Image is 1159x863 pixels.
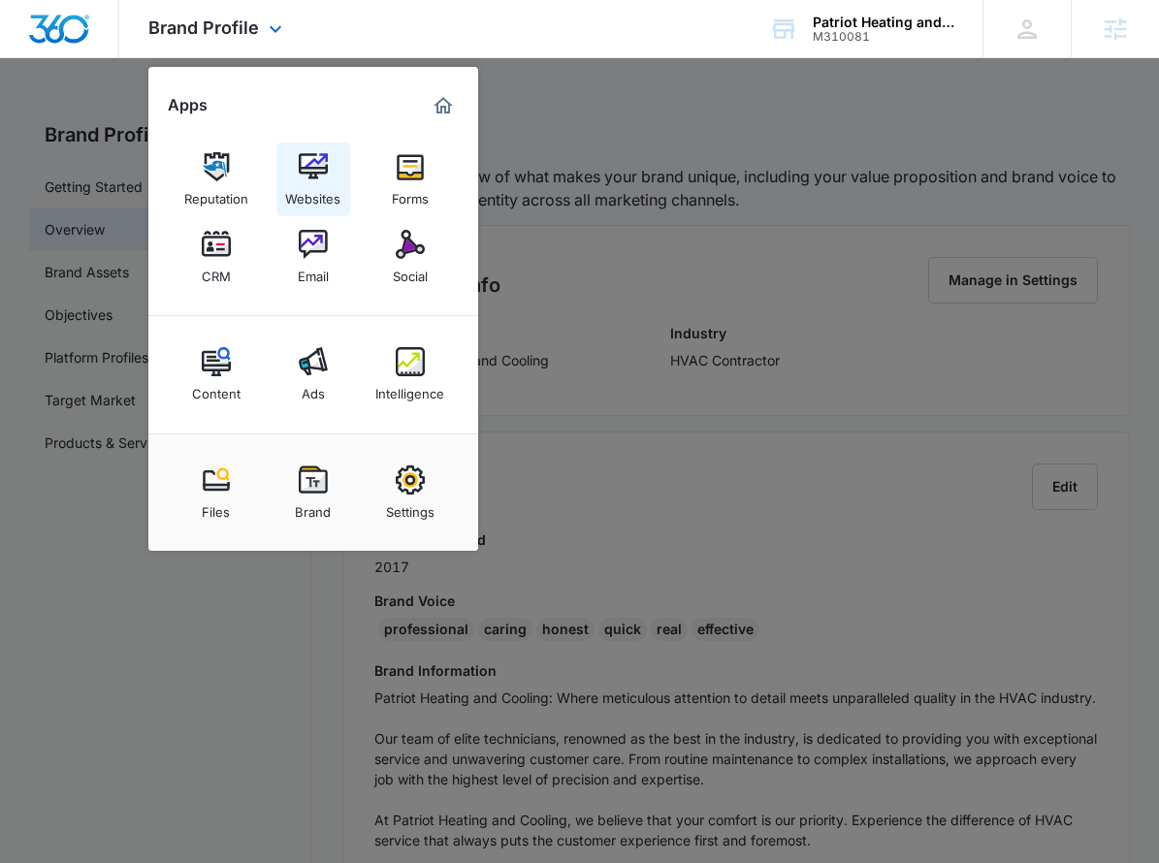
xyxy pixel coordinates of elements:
a: Social [373,220,447,294]
div: Forms [392,181,429,207]
div: Websites [285,181,340,207]
div: account id [813,30,954,44]
div: Social [393,259,428,284]
div: Content [192,376,241,401]
div: Brand [295,495,331,520]
a: Files [179,456,253,529]
h2: Apps [168,96,208,114]
div: Intelligence [375,376,444,401]
a: Ads [276,337,350,411]
div: Files [202,495,230,520]
a: Forms [373,143,447,216]
a: Settings [373,456,447,529]
a: Email [276,220,350,294]
a: Brand [276,456,350,529]
span: Brand Profile [148,17,259,38]
a: Websites [276,143,350,216]
div: CRM [202,259,231,284]
div: Ads [302,376,325,401]
div: Reputation [184,181,248,207]
div: account name [813,15,954,30]
a: CRM [179,220,253,294]
a: Content [179,337,253,411]
a: Reputation [179,143,253,216]
div: Settings [386,495,435,520]
a: Marketing 360® Dashboard [428,90,459,121]
a: Intelligence [373,337,447,411]
div: Email [298,259,329,284]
